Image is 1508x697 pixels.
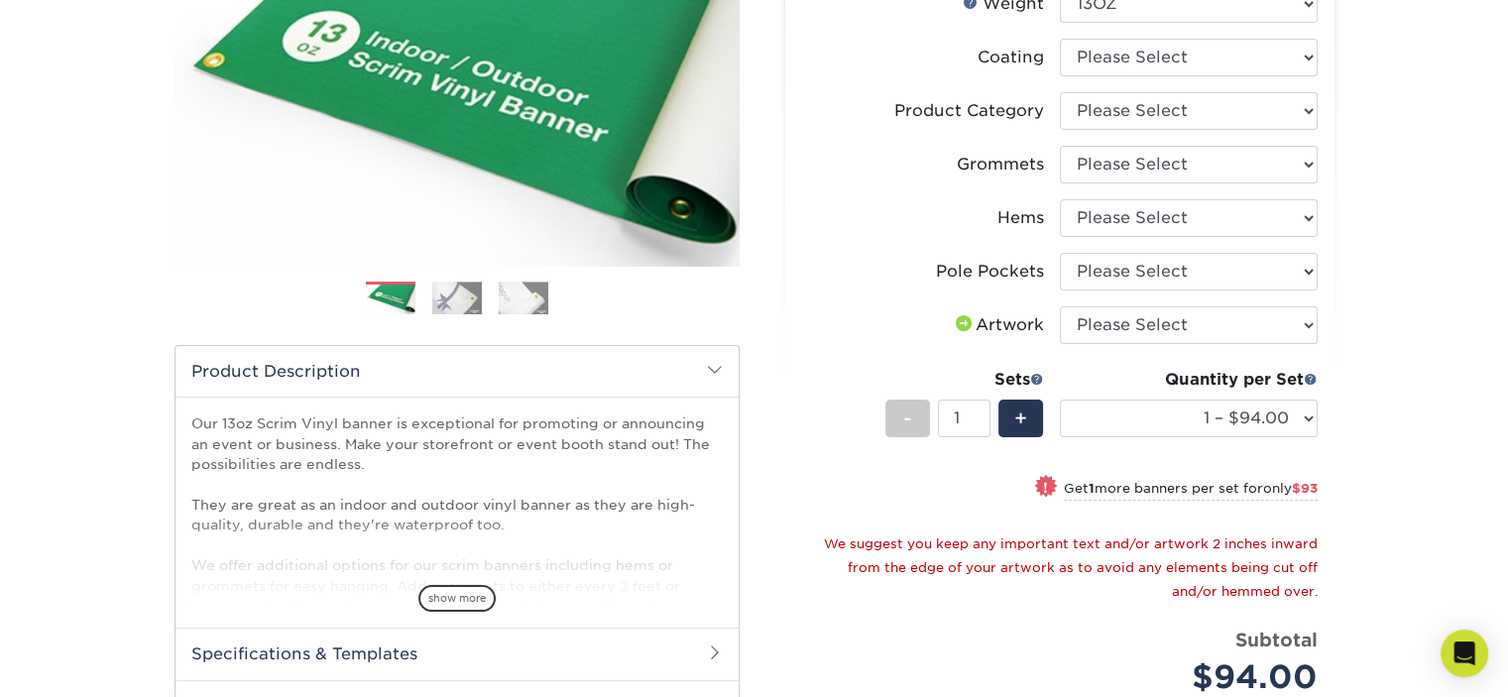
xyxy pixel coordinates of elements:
span: - [903,404,912,433]
div: Product Category [894,99,1044,123]
img: Banners 01 [366,283,415,316]
strong: Subtotal [1235,629,1318,650]
h2: Specifications & Templates [175,628,739,679]
div: Quantity per Set [1060,368,1318,392]
div: Artwork [952,313,1044,337]
div: Coating [978,46,1044,69]
small: We suggest you keep any important text and/or artwork 2 inches inward from the edge of your artwo... [824,536,1318,599]
span: + [1014,404,1027,433]
span: show more [418,585,496,612]
strong: 1 [1089,481,1095,496]
span: only [1263,481,1318,496]
div: Pole Pockets [936,260,1044,284]
div: Open Intercom Messenger [1441,630,1488,677]
img: Banners 03 [499,282,548,314]
iframe: Google Customer Reviews [5,637,169,690]
h2: Product Description [175,346,739,397]
small: Get more banners per set for [1064,481,1318,501]
div: Sets [885,368,1044,392]
div: Grommets [957,153,1044,176]
span: ! [1043,477,1048,498]
div: Hems [997,206,1044,230]
span: $93 [1292,481,1318,496]
img: Banners 02 [432,282,482,314]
